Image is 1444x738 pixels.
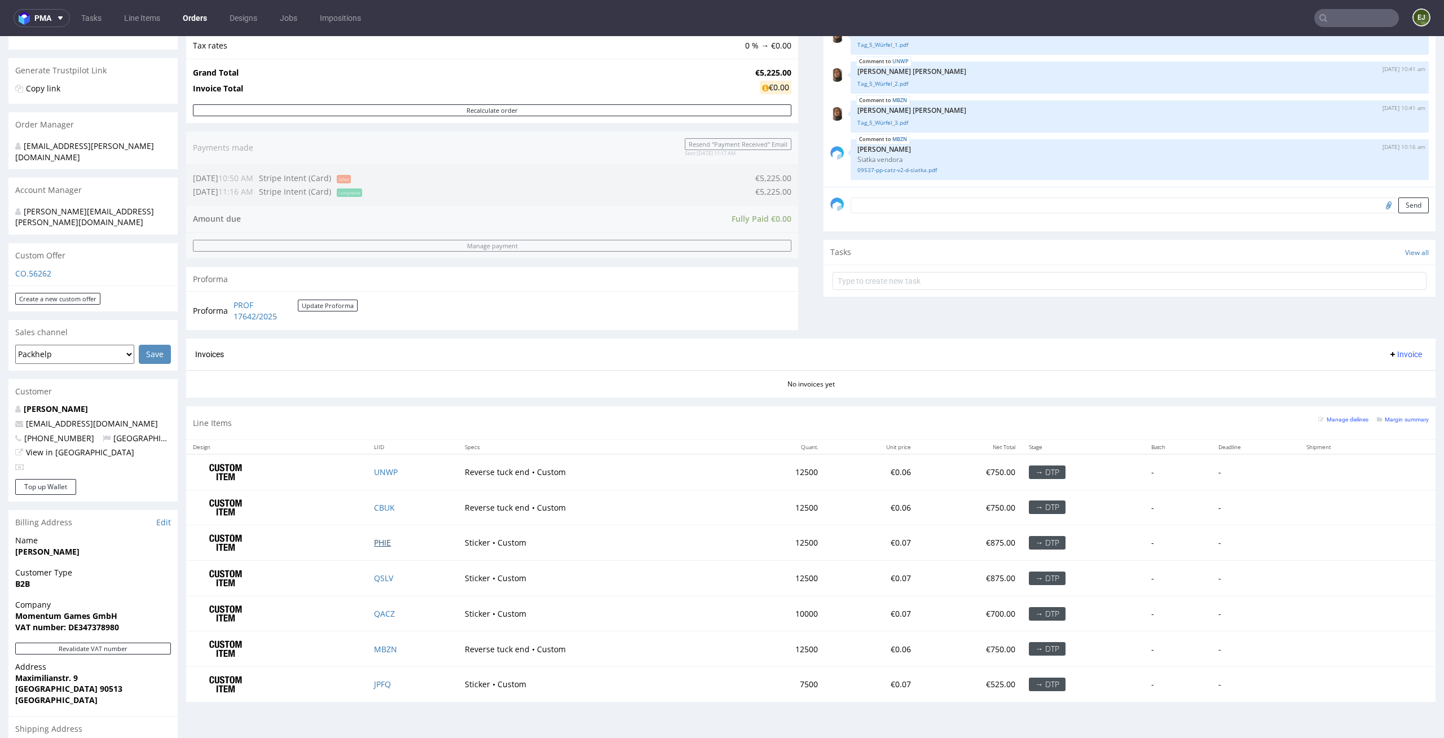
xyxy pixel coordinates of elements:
[458,489,737,525] td: Sticker • Custom
[374,608,397,618] a: MBZN
[458,631,737,666] td: Sticker • Custom
[737,631,825,666] td: 7500
[24,367,88,378] a: [PERSON_NAME]
[760,45,791,58] div: €0.00
[15,499,171,510] span: Name
[193,31,239,42] strong: Grand Total
[8,680,178,705] div: Shipping Address
[924,608,1015,619] p: €750.00
[825,595,918,631] td: €0.06
[176,9,214,27] a: Orders
[8,284,178,309] div: Sales channel
[8,474,178,499] div: Billing Address
[186,370,1436,403] div: Line Items
[1398,161,1429,177] button: Send
[15,586,119,596] strong: VAT number: DE347378980
[313,9,368,27] a: Impositions
[1383,68,1425,76] p: [DATE] 10:41 am
[458,454,737,489] td: Reverse tuck end • Custom
[374,537,393,547] a: QSLV
[273,9,304,27] a: Jobs
[195,314,224,323] span: Invoices
[825,418,918,454] td: €0.06
[8,343,178,368] div: Customer
[857,119,1422,128] p: Siatka vendora
[1029,535,1066,549] div: → DTP
[857,109,1422,117] p: [PERSON_NAME]
[857,31,1422,39] p: [PERSON_NAME] [PERSON_NAME]
[458,418,737,454] td: Reverse tuck end • Custom
[1029,429,1066,443] div: → DTP
[825,489,918,525] td: €0.07
[197,599,254,627] img: ico-item-custom-a8f9c3db6a5631ce2f509e228e8b95abde266dc4376634de7b166047de09ff05.png
[15,531,171,542] span: Customer Type
[830,210,851,222] span: Tasks
[26,47,60,58] a: Copy link
[1144,418,1212,454] td: -
[374,501,391,512] a: PHIE
[197,564,254,592] img: ico-item-custom-a8f9c3db6a5631ce2f509e228e8b95abde266dc4376634de7b166047de09ff05.png
[1029,606,1066,620] div: → DTP
[1383,29,1425,37] p: [DATE] 10:41 am
[15,636,78,647] strong: Maximilianstr. 9
[34,14,51,22] span: pma
[1212,595,1300,631] td: -
[1144,454,1212,489] td: -
[1212,404,1300,418] th: Deadline
[117,9,167,27] a: Line Items
[737,489,825,525] td: 12500
[825,560,918,595] td: €0.07
[367,404,458,418] th: LIID
[924,643,1015,654] p: €525.00
[103,397,192,407] span: [GEOGRAPHIC_DATA]
[1029,642,1066,655] div: → DTP
[1414,10,1429,25] figcaption: EJ
[1212,418,1300,454] td: -
[234,263,298,285] a: PROF 17642/2025
[737,560,825,595] td: 10000
[1388,314,1422,323] span: Invoice
[857,43,1422,52] a: Tag_5_Würfel_2.pdf
[14,9,70,27] button: pma
[197,422,254,450] img: ico-item-custom-a8f9c3db6a5631ce2f509e228e8b95abde266dc4376634de7b166047de09ff05.png
[1212,489,1300,525] td: -
[825,525,918,560] td: €0.07
[374,643,391,653] a: JPFQ
[857,130,1422,138] a: 09537-pp-catz-v2-d-siatka.pdf
[857,70,1422,78] p: [PERSON_NAME] [PERSON_NAME]
[924,501,1015,512] p: €875.00
[737,404,825,418] th: Quant.
[924,430,1015,442] p: €750.00
[374,572,395,583] a: QACZ
[1144,595,1212,631] td: -
[1318,380,1368,386] small: Manage dielines
[197,458,254,486] img: ico-item-custom-a8f9c3db6a5631ce2f509e228e8b95abde266dc4376634de7b166047de09ff05.png
[197,493,254,521] img: ico-item-custom-a8f9c3db6a5631ce2f509e228e8b95abde266dc4376634de7b166047de09ff05.png
[15,658,98,669] strong: [GEOGRAPHIC_DATA]
[15,542,30,553] strong: B2B
[1144,560,1212,595] td: -
[8,22,178,47] div: Generate Trustpilot Link
[924,466,1015,477] p: €750.00
[74,9,108,27] a: Tasks
[15,510,80,521] strong: [PERSON_NAME]
[156,481,171,492] a: Edit
[825,404,918,418] th: Unit price
[924,572,1015,583] p: €700.00
[15,104,162,126] div: [EMAIL_ADDRESS][PERSON_NAME][DOMAIN_NAME]
[1384,311,1427,325] button: Invoice
[193,68,791,80] button: Recalculate order
[1144,489,1212,525] td: -
[1029,500,1066,513] div: → DTP
[825,454,918,489] td: €0.06
[26,382,158,393] a: [EMAIL_ADDRESS][DOMAIN_NAME]
[857,82,1422,91] a: Tag_5_Würfel_3.pdf
[1212,631,1300,666] td: -
[197,528,254,556] img: ico-item-custom-a8f9c3db6a5631ce2f509e228e8b95abde266dc4376634de7b166047de09ff05.png
[1212,525,1300,560] td: -
[193,3,728,16] td: Tax rates
[1300,404,1392,418] th: Shipment
[186,231,798,256] div: Proforma
[1212,560,1300,595] td: -
[1144,525,1212,560] td: -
